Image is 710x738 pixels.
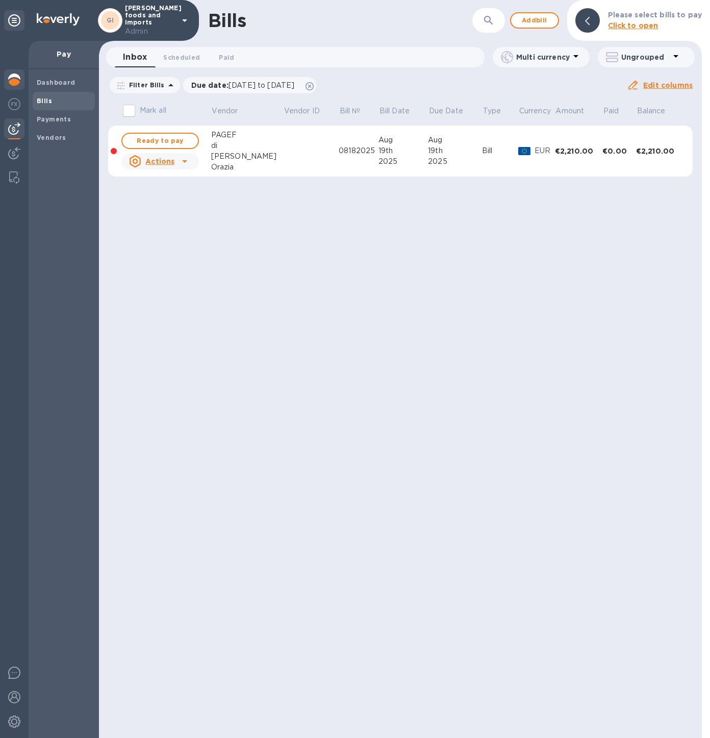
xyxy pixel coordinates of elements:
[212,106,238,116] p: Vendor
[516,52,570,62] p: Multi currency
[428,145,482,156] div: 19th
[140,105,166,116] p: Mark all
[378,145,428,156] div: 19th
[212,106,251,116] span: Vendor
[145,157,174,165] u: Actions
[602,146,636,156] div: €0.00
[636,146,684,156] div: €2,210.00
[429,106,463,116] p: Due Date
[211,162,283,173] div: Orazia
[510,12,559,29] button: Addbill
[340,106,361,116] p: Bill №
[519,106,551,116] p: Currency
[163,52,200,63] span: Scheduled
[535,145,555,156] p: EUR
[379,106,410,116] p: Bill Date
[482,145,518,156] div: Bill
[378,135,428,145] div: Aug
[125,81,165,89] p: Filter Bills
[37,79,75,86] b: Dashboard
[121,133,199,149] button: Ready to pay
[643,81,693,89] u: Edit columns
[519,14,550,27] span: Add bill
[219,52,234,63] span: Paid
[555,106,584,116] p: Amount
[608,21,658,30] b: Click to open
[603,106,619,116] p: Paid
[555,106,597,116] span: Amount
[211,140,283,151] div: di
[4,10,24,31] div: Unpin categories
[107,16,114,24] b: GI
[637,106,679,116] span: Balance
[608,11,702,19] b: Please select bills to pay
[340,106,374,116] span: Bill №
[208,10,246,31] h1: Bills
[483,106,501,116] p: Type
[339,145,378,156] div: 08182025
[483,106,515,116] span: Type
[428,156,482,167] div: 2025
[191,80,300,90] p: Due date :
[37,115,71,123] b: Payments
[429,106,476,116] span: Due Date
[378,156,428,167] div: 2025
[125,5,176,37] p: [PERSON_NAME] foods and imports
[284,106,333,116] span: Vendor ID
[183,77,317,93] div: Due date:[DATE] to [DATE]
[428,135,482,145] div: Aug
[555,146,602,156] div: €2,210.00
[284,106,320,116] p: Vendor ID
[637,106,666,116] p: Balance
[125,26,176,37] p: Admin
[211,130,283,140] div: PAGEF
[37,49,91,59] p: Pay
[123,50,147,64] span: Inbox
[37,134,66,141] b: Vendors
[37,97,52,105] b: Bills
[37,13,80,26] img: Logo
[8,98,20,110] img: Foreign exchange
[211,151,283,162] div: [PERSON_NAME]
[603,106,632,116] span: Paid
[621,52,670,62] p: Ungrouped
[379,106,423,116] span: Bill Date
[229,81,294,89] span: [DATE] to [DATE]
[131,135,190,147] span: Ready to pay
